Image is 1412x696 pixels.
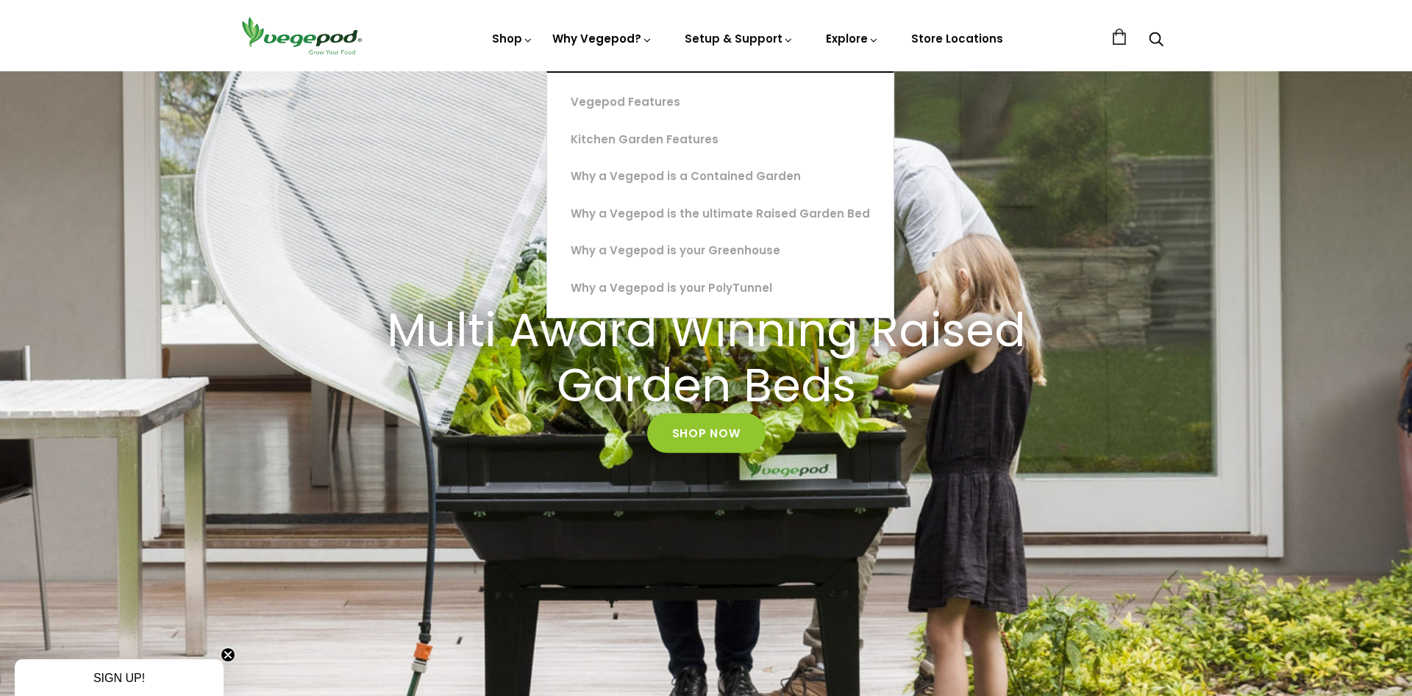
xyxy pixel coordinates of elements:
div: SIGN UP!Close teaser [15,659,224,696]
button: Close teaser [221,647,235,662]
a: Search [1149,33,1163,49]
a: Multi Award Winning Raised Garden Beds [357,304,1055,414]
a: Store Locations [911,31,1003,46]
a: Why a Vegepod is your Greenhouse [547,232,894,270]
a: Why Vegepod? [552,31,652,146]
a: Shop Now [647,414,766,453]
span: SIGN UP! [93,672,145,684]
a: Why a Vegepod is a Contained Garden [547,158,894,195]
a: Setup & Support [685,31,794,46]
img: Vegepod [235,15,368,57]
a: Vegepod Features [547,84,894,121]
h2: Multi Award Winning Raised Garden Beds [375,304,1037,414]
a: Shop [492,31,533,46]
a: Kitchen Garden Features [547,121,894,159]
a: Explore [826,31,879,46]
a: Why a Vegepod is the ultimate Raised Garden Bed [547,195,894,233]
a: Why a Vegepod is your PolyTunnel [547,270,894,307]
